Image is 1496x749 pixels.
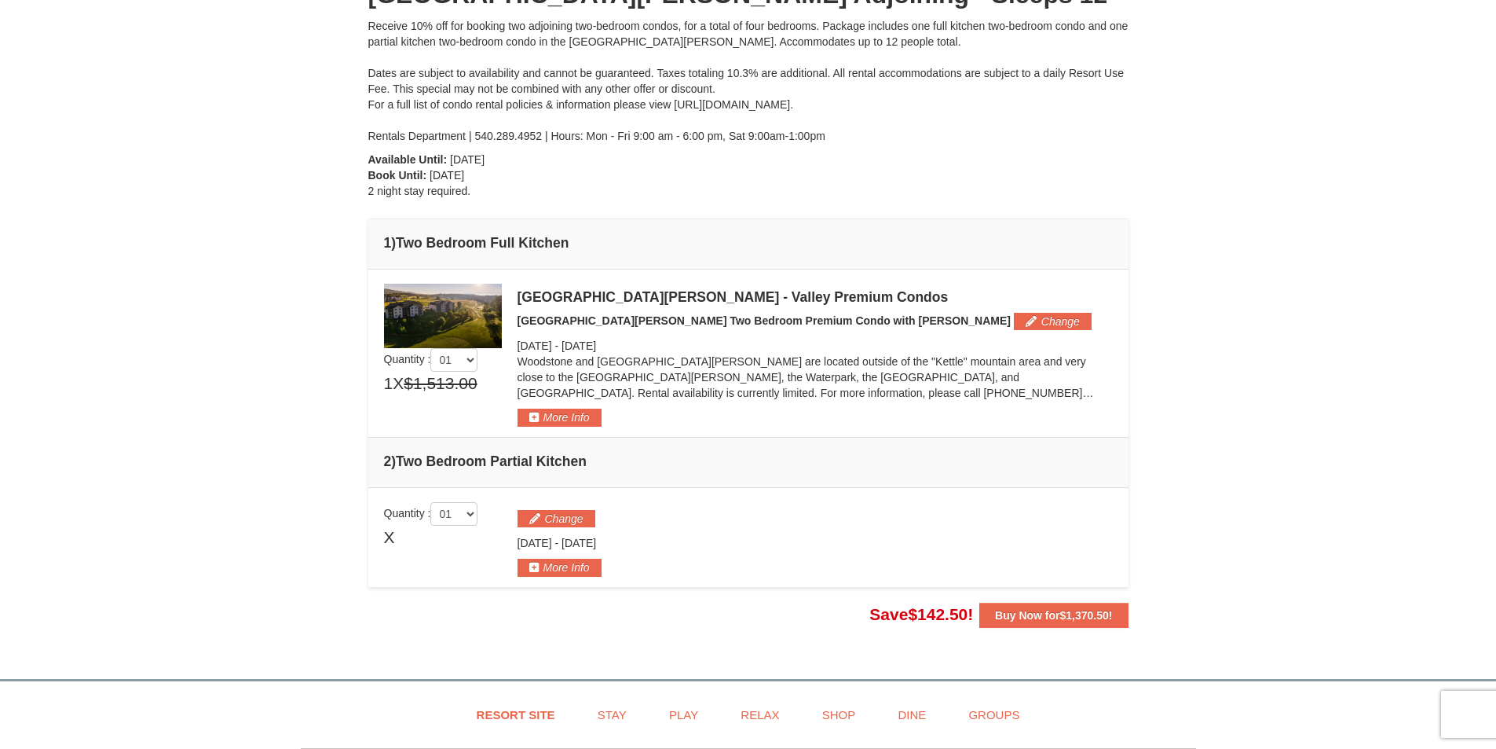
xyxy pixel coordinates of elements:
[554,340,558,352] span: -
[450,153,485,166] span: [DATE]
[949,697,1039,732] a: Groups
[384,507,478,520] span: Quantity :
[391,453,396,469] span: )
[561,537,596,549] span: [DATE]
[384,526,395,549] span: X
[1060,609,1109,622] span: $1,370.50
[578,697,646,732] a: Stay
[384,372,393,395] span: 1
[1014,313,1092,330] button: Change
[393,372,404,395] span: X
[518,314,1011,327] span: [GEOGRAPHIC_DATA][PERSON_NAME] Two Bedroom Premium Condo with [PERSON_NAME]
[721,697,799,732] a: Relax
[518,409,602,426] button: More Info
[368,153,448,166] strong: Available Until:
[518,289,1113,305] div: [GEOGRAPHIC_DATA][PERSON_NAME] - Valley Premium Condos
[649,697,718,732] a: Play
[908,605,967,623] span: $142.50
[995,609,1112,622] strong: Buy Now for !
[391,235,396,251] span: )
[518,354,1113,401] p: Woodstone and [GEOGRAPHIC_DATA][PERSON_NAME] are located outside of the "Kettle" mountain area an...
[518,340,552,352] span: [DATE]
[518,559,602,576] button: More Info
[869,605,973,623] span: Save !
[803,697,876,732] a: Shop
[878,697,946,732] a: Dine
[384,453,1113,469] h4: 2 Two Bedroom Partial Kitchen
[384,284,502,348] img: 19219041-4-ec11c166.jpg
[404,372,477,395] span: $1,513.00
[457,697,575,732] a: Resort Site
[384,235,1113,251] h4: 1 Two Bedroom Full Kitchen
[518,537,552,549] span: [DATE]
[368,18,1128,144] div: Receive 10% off for booking two adjoining two-bedroom condos, for a total of four bedrooms. Packa...
[368,169,427,182] strong: Book Until:
[561,340,596,352] span: [DATE]
[554,537,558,549] span: -
[384,353,478,365] span: Quantity :
[430,169,464,182] span: [DATE]
[518,510,595,527] button: Change
[368,185,471,197] span: 2 night stay required.
[979,603,1128,628] button: Buy Now for$1,370.50!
